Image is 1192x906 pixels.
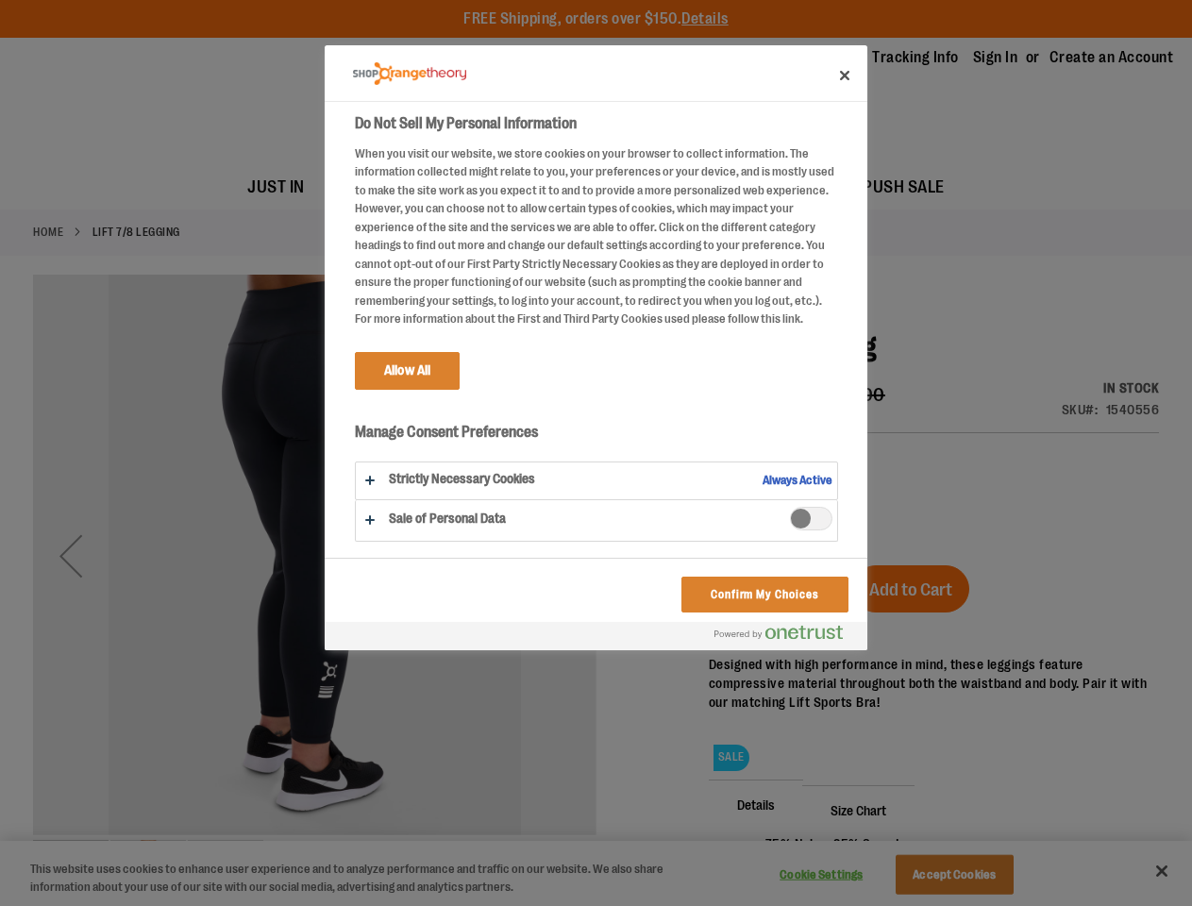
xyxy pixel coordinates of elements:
[355,112,838,135] h2: Do Not Sell My Personal Information
[355,352,460,390] button: Allow All
[325,45,867,650] div: Preference center
[714,625,858,648] a: Powered by OneTrust Opens in a new Tab
[353,55,466,92] div: Company Logo
[790,507,832,530] span: Sale of Personal Data
[355,144,838,328] div: When you visit our website, we store cookies on your browser to collect information. The informat...
[824,55,865,96] button: Close
[714,625,843,640] img: Powered by OneTrust Opens in a new Tab
[355,423,838,452] h3: Manage Consent Preferences
[681,577,848,612] button: Confirm My Choices
[353,62,466,86] img: Company Logo
[325,45,867,650] div: Do Not Sell My Personal Information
